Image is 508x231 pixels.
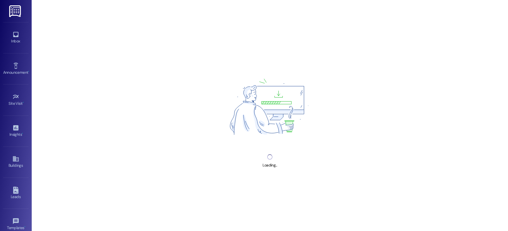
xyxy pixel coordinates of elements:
[3,122,29,140] a: Insights •
[3,185,29,202] a: Leads
[22,131,23,136] span: •
[28,69,29,74] span: •
[263,162,277,169] div: Loading...
[3,29,29,46] a: Inbox
[3,153,29,171] a: Buildings
[3,91,29,109] a: Site Visit •
[24,225,25,229] span: •
[23,100,24,105] span: •
[9,5,22,17] img: ResiDesk Logo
